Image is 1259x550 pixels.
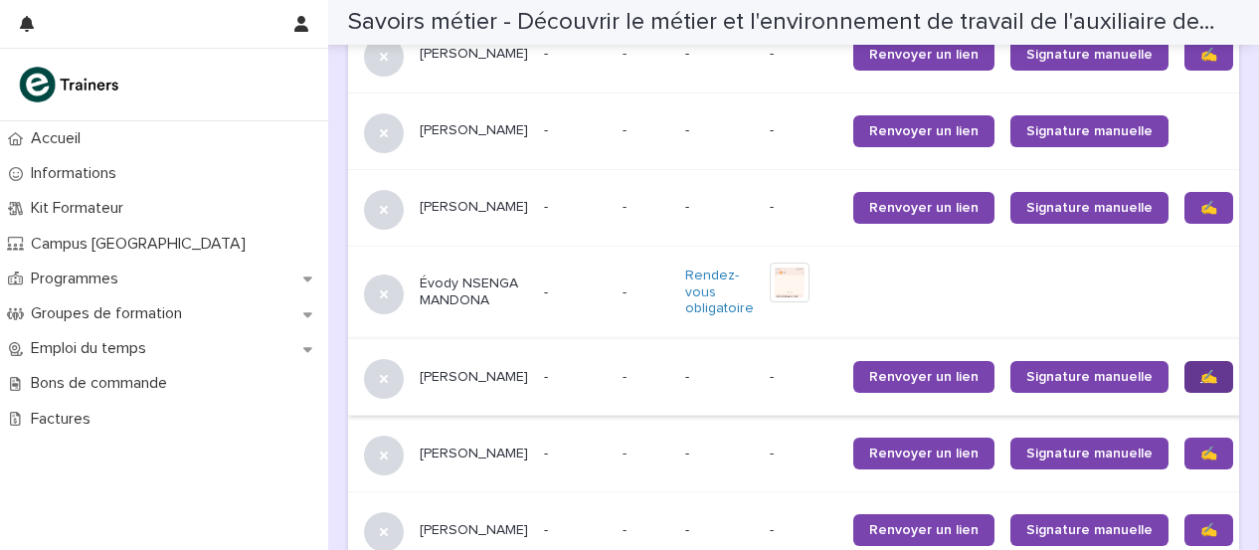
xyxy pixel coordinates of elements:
font: - [770,447,774,460]
font: - [685,200,689,214]
a: Renvoyer un lien [853,361,994,393]
a: Signature manuelle [1010,192,1169,224]
a: Renvoyer un lien [853,39,994,71]
a: Rendez-vous obligatoire [685,268,754,317]
font: Campus [GEOGRAPHIC_DATA] [31,236,246,252]
a: ✍️ [1184,39,1233,71]
font: - [685,447,689,460]
font: ✍️ [1200,447,1217,460]
font: Renvoyer un lien [869,523,979,537]
a: ✍️ [1184,438,1233,469]
font: Signature manuelle [1026,201,1153,215]
font: - [623,447,627,460]
a: ✍️ [1184,514,1233,546]
font: Signature manuelle [1026,370,1153,384]
font: Signature manuelle [1026,523,1153,537]
font: - [685,123,689,137]
font: - [770,47,774,61]
font: Kit Formateur [31,200,123,216]
font: - [544,447,548,460]
font: - [770,370,774,384]
font: ✍️ [1200,48,1217,62]
font: - [544,370,548,384]
font: - [544,47,548,61]
font: Renvoyer un lien [869,48,979,62]
font: - [623,370,627,384]
a: Signature manuelle [1010,438,1169,469]
a: Renvoyer un lien [853,115,994,147]
font: Signature manuelle [1026,124,1153,138]
font: Évody NSENGA MANDONA [420,276,522,307]
font: Savoirs métier - Découvrir le métier et l'environnement de travail de l'auxiliaire de vie [348,10,1235,34]
font: ✍️ [1200,201,1217,215]
a: Renvoyer un lien [853,514,994,546]
a: Signature manuelle [1010,361,1169,393]
font: - [685,370,689,384]
a: Renvoyer un lien [853,192,994,224]
font: - [544,200,548,214]
font: Bons de commande [31,375,167,391]
font: - [623,200,627,214]
a: Signature manuelle [1010,514,1169,546]
font: - [623,523,627,537]
font: [PERSON_NAME] [420,200,528,214]
font: Signature manuelle [1026,48,1153,62]
font: [PERSON_NAME] [420,447,528,460]
font: - [770,523,774,537]
font: - [623,123,627,137]
font: [PERSON_NAME] [420,123,528,137]
font: - [623,285,627,299]
font: Renvoyer un lien [869,201,979,215]
font: - [770,200,774,214]
font: - [770,123,774,137]
a: Signature manuelle [1010,39,1169,71]
font: - [544,123,548,137]
font: ✍️ [1200,523,1217,537]
font: - [685,523,689,537]
font: Renvoyer un lien [869,124,979,138]
font: Renvoyer un lien [869,447,979,460]
font: Factures [31,411,90,427]
font: Emploi du temps [31,340,146,356]
h2: Savoirs métier - Découvrir le métier et l'environnement de travail de l'auxiliaire de vie [348,8,1216,37]
font: Groupes de formation [31,305,182,321]
font: [PERSON_NAME] [420,523,528,537]
font: ✍️ [1200,370,1217,384]
font: - [685,47,689,61]
font: Signature manuelle [1026,447,1153,460]
a: Signature manuelle [1010,115,1169,147]
font: Renvoyer un lien [869,370,979,384]
font: Informations [31,165,116,181]
font: - [544,523,548,537]
a: ✍️ [1184,192,1233,224]
font: Rendez-vous obligatoire [685,269,754,316]
font: - [623,47,627,61]
font: [PERSON_NAME] [420,370,528,384]
font: Programmes [31,271,118,286]
a: ✍️ [1184,361,1233,393]
font: - [544,285,548,299]
img: K0CqGN7SDeD6s4JG8KQk [16,65,125,104]
a: Renvoyer un lien [853,438,994,469]
font: Accueil [31,130,81,146]
font: [PERSON_NAME] [420,47,528,61]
